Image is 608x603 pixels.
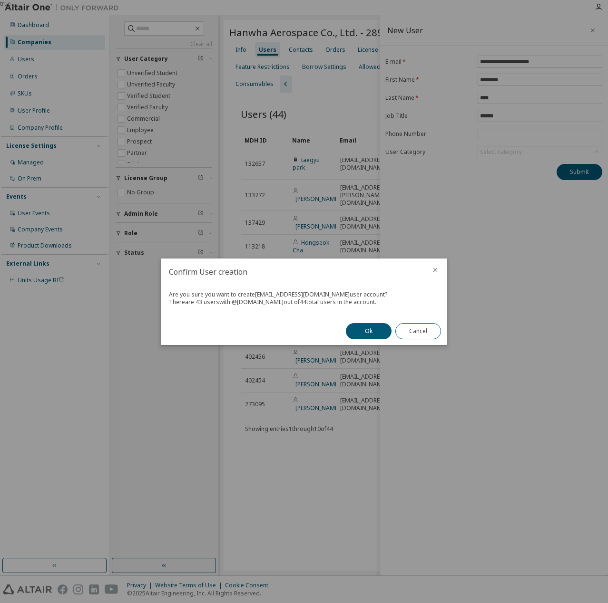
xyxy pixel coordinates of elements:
[395,323,441,339] button: Cancel
[161,258,424,285] h2: Confirm User creation
[169,298,439,306] div: There are 43 users with @ [DOMAIN_NAME] out of 44 total users in the account.
[169,291,439,298] div: Are you sure you want to create [EMAIL_ADDRESS][DOMAIN_NAME] user account?
[431,266,439,274] button: close
[346,323,392,339] button: Ok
